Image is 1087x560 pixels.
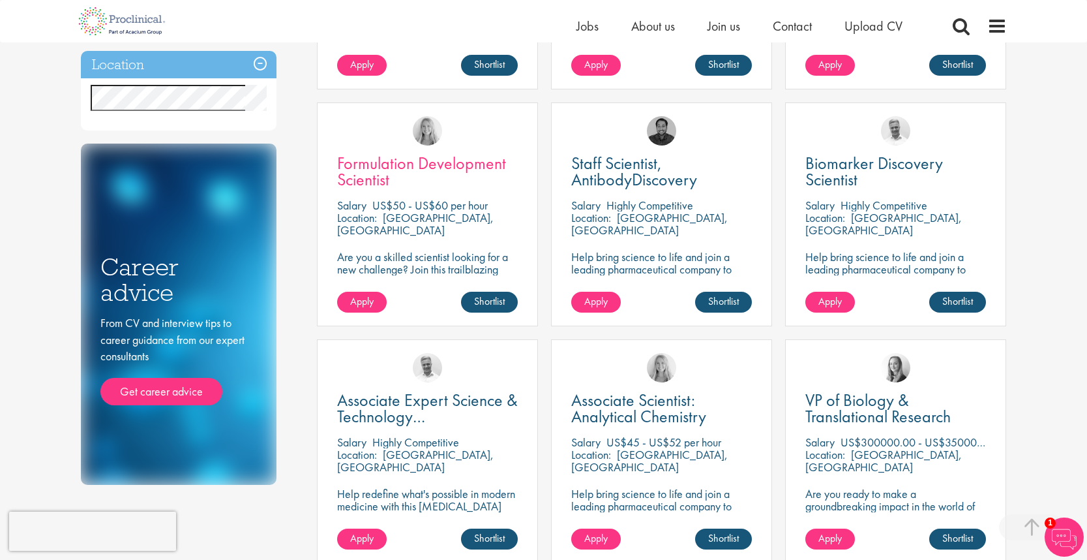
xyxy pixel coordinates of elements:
[805,488,986,550] p: Are you ready to make a groundbreaking impact in the world of biotechnology? Join a growing compa...
[805,389,951,428] span: VP of Biology & Translational Research
[337,392,518,425] a: Associate Expert Science & Technology ([MEDICAL_DATA])
[571,198,601,213] span: Salary
[337,198,366,213] span: Salary
[584,57,608,71] span: Apply
[571,292,621,313] a: Apply
[337,488,518,525] p: Help redefine what's possible in modern medicine with this [MEDICAL_DATA] Associate Expert Scienc...
[1045,518,1084,557] img: Chatbot
[805,198,835,213] span: Salary
[929,55,986,76] a: Shortlist
[606,435,721,450] p: US$45 - US$52 per hour
[929,292,986,313] a: Shortlist
[350,294,374,308] span: Apply
[695,529,752,550] a: Shortlist
[337,447,494,474] p: [GEOGRAPHIC_DATA], [GEOGRAPHIC_DATA]
[805,529,855,550] a: Apply
[461,292,518,313] a: Shortlist
[584,531,608,545] span: Apply
[841,198,927,213] p: Highly Competitive
[337,55,387,76] a: Apply
[337,210,377,225] span: Location:
[100,315,257,405] div: From CV and interview tips to career guidance from our expert consultants
[929,529,986,550] a: Shortlist
[461,529,518,550] a: Shortlist
[571,447,728,474] p: [GEOGRAPHIC_DATA], [GEOGRAPHIC_DATA]
[337,529,387,550] a: Apply
[413,353,442,382] img: Joshua Bye
[337,389,518,444] span: Associate Expert Science & Technology ([MEDICAL_DATA])
[372,435,459,450] p: Highly Competitive
[571,210,611,225] span: Location:
[818,531,842,545] span: Apply
[337,292,387,313] a: Apply
[461,55,518,76] a: Shortlist
[571,55,621,76] a: Apply
[805,447,962,474] p: [GEOGRAPHIC_DATA], [GEOGRAPHIC_DATA]
[571,435,601,450] span: Salary
[695,292,752,313] a: Shortlist
[805,392,986,425] a: VP of Biology & Translational Research
[571,447,611,462] span: Location:
[773,18,812,35] a: Contact
[571,389,706,428] span: Associate Scientist: Analytical Chemistry
[413,116,442,146] img: Shannon Briggs
[81,51,276,79] h3: Location
[818,294,842,308] span: Apply
[805,210,962,238] p: [GEOGRAPHIC_DATA], [GEOGRAPHIC_DATA]
[881,353,910,382] img: Sofia Amark
[337,155,518,188] a: Formulation Development Scientist
[805,55,855,76] a: Apply
[571,155,752,188] a: Staff Scientist, AntibodyDiscovery
[844,18,902,35] a: Upload CV
[100,378,222,405] a: Get career advice
[818,57,842,71] span: Apply
[631,18,675,35] a: About us
[805,447,845,462] span: Location:
[805,251,986,313] p: Help bring science to life and join a leading pharmaceutical company to play a key role in delive...
[100,255,257,305] h3: Career advice
[571,392,752,425] a: Associate Scientist: Analytical Chemistry
[372,198,488,213] p: US$50 - US$60 per hour
[337,251,518,313] p: Are you a skilled scientist looking for a new challenge? Join this trailblazing biotech on the cu...
[350,57,374,71] span: Apply
[576,18,599,35] a: Jobs
[9,512,176,551] iframe: reCAPTCHA
[606,198,693,213] p: Highly Competitive
[571,529,621,550] a: Apply
[337,435,366,450] span: Salary
[337,152,506,191] span: Formulation Development Scientist
[337,210,494,238] p: [GEOGRAPHIC_DATA], [GEOGRAPHIC_DATA]
[337,447,377,462] span: Location:
[647,353,676,382] img: Shannon Briggs
[707,18,740,35] a: Join us
[805,210,845,225] span: Location:
[695,55,752,76] a: Shortlist
[805,152,943,191] span: Biomarker Discovery Scientist
[350,531,374,545] span: Apply
[805,155,986,188] a: Biomarker Discovery Scientist
[805,435,835,450] span: Salary
[571,210,728,238] p: [GEOGRAPHIC_DATA], [GEOGRAPHIC_DATA]
[571,152,697,191] span: Staff Scientist, AntibodyDiscovery
[647,116,676,146] img: Mike Raletz
[881,116,910,146] img: Joshua Bye
[841,435,1049,450] p: US$300000.00 - US$350000.00 per annum
[805,292,855,313] a: Apply
[571,251,752,313] p: Help bring science to life and join a leading pharmaceutical company to play a key role in delive...
[584,294,608,308] span: Apply
[1045,518,1056,529] span: 1
[571,488,752,550] p: Help bring science to life and join a leading pharmaceutical company to play a key role in delive...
